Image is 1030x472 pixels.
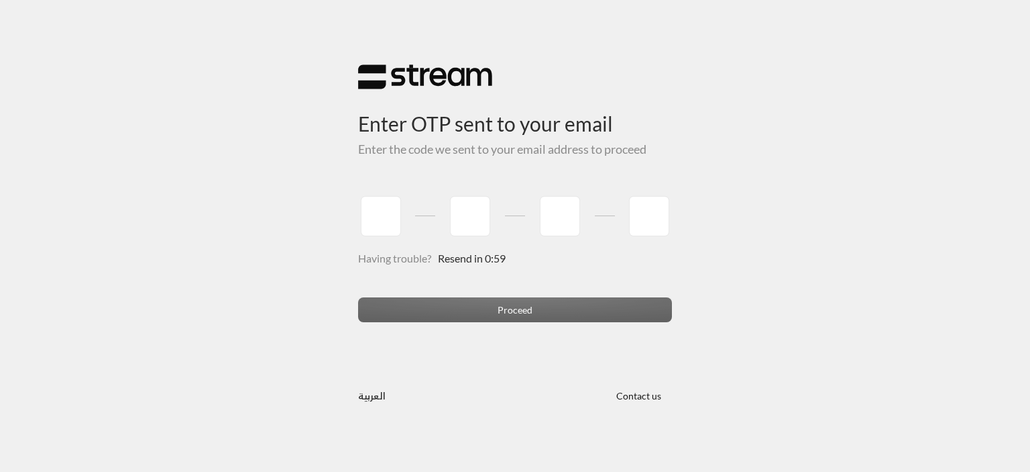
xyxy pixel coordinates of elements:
[358,142,672,157] h5: Enter the code we sent to your email address to proceed
[358,64,492,90] img: Stream Logo
[605,390,672,402] a: Contact us
[358,90,672,136] h3: Enter OTP sent to your email
[438,252,506,265] span: Resend in 0:59
[358,383,386,408] a: العربية
[358,252,431,265] span: Having trouble?
[605,383,672,408] button: Contact us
